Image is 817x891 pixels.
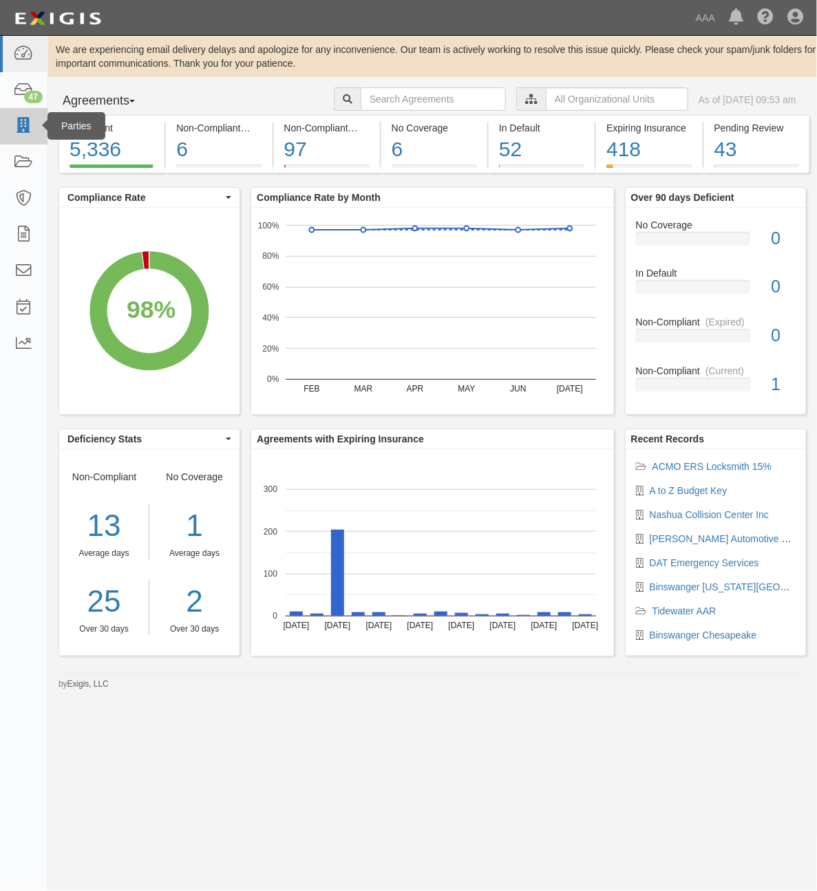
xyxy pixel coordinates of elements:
[705,364,744,378] div: (Current)
[267,374,279,384] text: 0%
[490,621,516,630] text: [DATE]
[650,509,770,520] a: Nashua Collision Center Inc
[24,91,43,103] div: 47
[257,192,381,203] b: Compliance Rate by Month
[631,192,734,203] b: Over 90 days Deficient
[626,218,806,232] div: No Coverage
[489,164,595,175] a: In Default52
[67,432,222,446] span: Deficiency Stats
[636,364,796,402] a: Non-Compliant(Current)1
[699,93,796,107] div: As of [DATE] 09:53 am
[264,569,277,579] text: 100
[573,621,599,630] text: [DATE]
[626,315,806,329] div: Non-Compliant
[160,504,229,548] div: 1
[160,580,229,623] a: 2
[48,43,817,70] div: We are experiencing email delivery delays and apologize for any inconvenience. Our team is active...
[273,611,278,621] text: 0
[257,433,424,444] b: Agreements with Expiring Insurance
[59,678,109,690] small: by
[59,188,240,207] button: Compliance Rate
[176,135,262,164] div: 6
[652,605,717,616] a: Tidewater AAR
[631,433,705,444] b: Recent Records
[149,470,240,635] div: No Coverage
[59,429,240,449] button: Deficiency Stats
[392,135,477,164] div: 6
[650,557,759,568] a: DAT Emergency Services
[636,266,796,315] a: In Default0
[381,164,487,175] a: No Coverage6
[361,87,506,111] input: Search Agreements
[263,344,279,354] text: 20%
[499,121,584,135] div: In Default
[636,315,796,364] a: Non-Compliant(Expired)0
[366,621,392,630] text: [DATE]
[284,135,370,164] div: 97
[10,6,105,31] img: logo-5460c22ac91f19d4615b14bd174203de0afe785f0fc80cf4dbbc73dc1793850b.png
[263,313,279,323] text: 40%
[458,384,476,394] text: MAY
[392,121,477,135] div: No Coverage
[59,164,165,175] a: Compliant5,336
[251,208,613,414] svg: A chart.
[67,679,109,689] a: Exigis, LLC
[650,533,811,544] a: [PERSON_NAME] Automotive Center
[714,121,799,135] div: Pending Review
[127,292,176,328] div: 98%
[47,112,105,140] div: Parties
[263,282,279,292] text: 60%
[761,372,806,397] div: 1
[258,220,279,230] text: 100%
[761,275,806,299] div: 0
[59,623,149,635] div: Over 30 days
[531,621,558,630] text: [DATE]
[70,121,154,135] div: Compliant
[67,191,222,204] span: Compliance Rate
[59,580,149,623] a: 25
[166,164,272,175] a: Non-Compliant(Current)6
[263,251,279,261] text: 80%
[511,384,527,394] text: JUN
[626,266,806,280] div: In Default
[596,164,702,175] a: Expiring Insurance418
[304,384,320,394] text: FEB
[251,449,613,656] svg: A chart.
[59,470,149,635] div: Non-Compliant
[274,164,380,175] a: Non-Compliant(Expired)97
[761,226,806,251] div: 0
[59,208,240,414] svg: A chart.
[626,364,806,378] div: Non-Compliant
[264,527,277,537] text: 200
[160,623,229,635] div: Over 30 days
[650,485,728,496] a: A to Z Budget Key
[70,135,154,164] div: 5,336
[714,135,799,164] div: 43
[557,384,583,394] text: [DATE]
[761,323,806,348] div: 0
[606,135,692,164] div: 418
[59,504,149,548] div: 13
[407,621,434,630] text: [DATE]
[59,87,162,115] button: Agreements
[606,121,692,135] div: Expiring Insurance
[704,164,810,175] a: Pending Review43
[449,621,475,630] text: [DATE]
[650,630,757,641] a: Binswanger Chesapeake
[284,121,370,135] div: Non-Compliant (Expired)
[325,621,351,630] text: [DATE]
[689,4,722,32] a: AAA
[354,384,373,394] text: MAR
[705,315,745,329] div: (Expired)
[636,218,796,267] a: No Coverage0
[284,621,310,630] text: [DATE]
[264,484,277,494] text: 300
[757,10,774,26] i: Help Center - Complianz
[160,548,229,559] div: Average days
[176,121,262,135] div: Non-Compliant (Current)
